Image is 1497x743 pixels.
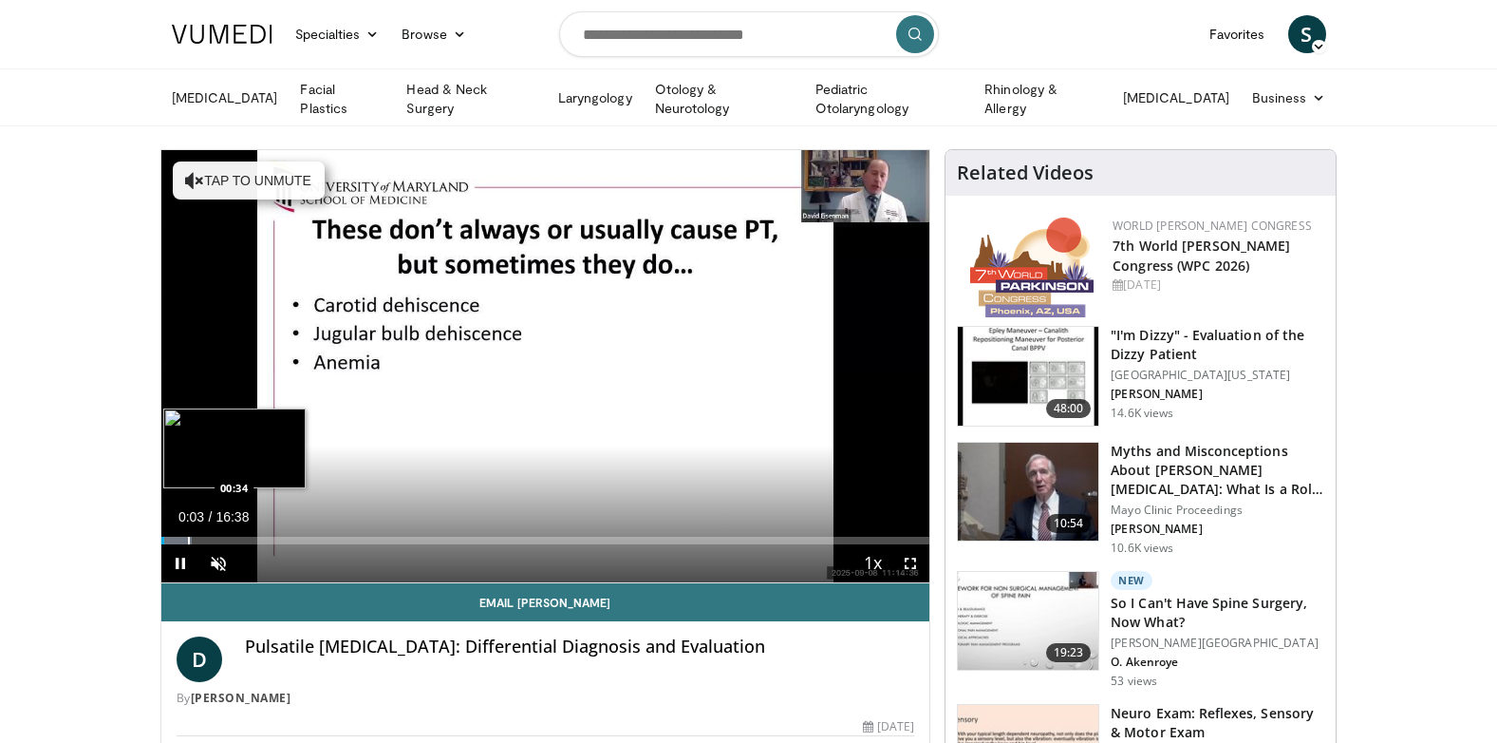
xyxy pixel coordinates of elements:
a: 48:00 "I'm Dizzy" - Evaluation of the Dizzy Patient [GEOGRAPHIC_DATA][US_STATE] [PERSON_NAME] 14.... [957,326,1324,427]
h4: Pulsatile [MEDICAL_DATA]: Differential Diagnosis and Evaluation [245,637,915,657]
button: Playback Rate [853,544,891,582]
a: Favorites [1198,15,1277,53]
a: 10:54 Myths and Misconceptions About [PERSON_NAME][MEDICAL_DATA]: What Is a Role of … Mayo Clinic... [957,442,1324,556]
a: Email [PERSON_NAME] [161,583,930,621]
div: Progress Bar [161,537,930,544]
img: c4373fc0-6c06-41b5-9b74-66e3a29521fb.150x105_q85_crop-smart_upscale.jpg [958,572,1098,671]
p: 10.6K views [1111,541,1173,556]
p: 53 views [1111,674,1157,689]
h3: "I'm Dizzy" - Evaluation of the Dizzy Patient [1111,326,1324,364]
input: Search topics, interventions [559,11,939,57]
button: Fullscreen [891,544,929,582]
a: Specialties [284,15,391,53]
a: World [PERSON_NAME] Congress [1113,218,1312,234]
a: Rhinology & Allergy [973,80,1112,118]
div: [DATE] [1113,276,1320,294]
p: [GEOGRAPHIC_DATA][US_STATE] [1111,368,1324,383]
h3: So I Can't Have Spine Surgery, Now What? [1111,594,1324,632]
p: Mayo Clinic Proceedings [1111,503,1324,518]
a: Business [1241,79,1338,117]
span: 10:54 [1046,514,1092,533]
p: [PERSON_NAME][GEOGRAPHIC_DATA] [1111,636,1324,651]
a: Otology & Neurotology [644,80,804,118]
img: dd4ea4d2-548e-40e2-8487-b77733a70694.150x105_q85_crop-smart_upscale.jpg [958,443,1098,542]
span: 16:38 [215,509,249,524]
a: Facial Plastics [289,80,395,118]
span: 48:00 [1046,399,1092,418]
h3: Neuro Exam: Reflexes, Sensory & Motor Exam [1111,704,1324,742]
a: Head & Neck Surgery [395,80,546,118]
span: 0:03 [178,509,204,524]
div: By [177,690,915,707]
p: [PERSON_NAME] [1111,522,1324,537]
a: Laryngology [547,79,644,117]
img: 16fe1da8-a9a0-4f15-bd45-1dd1acf19c34.png.150x105_q85_autocrop_double_scale_upscale_version-0.2.png [970,218,1094,317]
a: D [177,637,222,682]
a: [MEDICAL_DATA] [1112,79,1241,117]
p: New [1111,571,1152,590]
img: VuMedi Logo [172,25,272,44]
span: 19:23 [1046,643,1092,662]
a: S [1288,15,1326,53]
img: image.jpeg [163,409,306,488]
div: [DATE] [863,718,914,735]
a: 7th World [PERSON_NAME] Congress (WPC 2026) [1113,237,1290,275]
button: Tap to unmute [173,162,325,200]
button: Pause [161,544,199,582]
p: O. Akenroye [1111,655,1324,670]
h4: Related Videos [957,162,1094,184]
img: 5373e1fe-18ae-47e7-ad82-0c604b173657.150x105_q85_crop-smart_upscale.jpg [958,327,1098,426]
video-js: Video Player [161,150,930,583]
a: Browse [390,15,477,53]
button: Unmute [199,544,237,582]
a: [MEDICAL_DATA] [160,79,290,117]
a: 19:23 New So I Can't Have Spine Surgery, Now What? [PERSON_NAME][GEOGRAPHIC_DATA] O. Akenroye 53 ... [957,571,1324,689]
p: [PERSON_NAME] [1111,387,1324,402]
a: [PERSON_NAME] [191,690,291,706]
span: / [209,509,213,524]
a: Pediatric Otolaryngology [804,80,973,118]
h3: Myths and Misconceptions About [PERSON_NAME][MEDICAL_DATA]: What Is a Role of … [1111,442,1324,499]
p: 14.6K views [1111,406,1173,421]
